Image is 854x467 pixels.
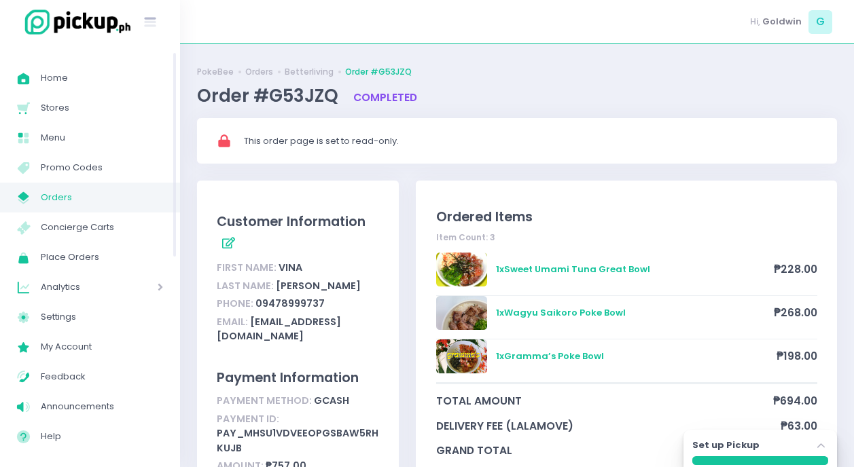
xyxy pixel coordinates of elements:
span: Place Orders [41,248,163,266]
label: Set up Pickup [692,438,760,452]
div: [PERSON_NAME] [217,277,379,295]
span: Last Name: [217,279,274,293]
div: 09478999737 [217,295,379,314]
span: Goldwin [762,15,802,29]
span: ₱694.00 [773,393,817,409]
span: grand total [436,443,774,458]
span: delivery fee (lalamove) [436,418,781,434]
span: Orders [41,189,163,206]
span: total amount [436,393,773,409]
div: Vina [217,259,379,277]
span: Stores [41,99,163,117]
span: completed [353,90,417,105]
a: Order #G53JZQ [345,66,412,78]
span: Settings [41,308,163,326]
span: Payment ID: [217,412,279,426]
span: Order #G53JZQ [197,83,342,108]
span: Phone: [217,297,253,310]
span: Help [41,428,163,445]
span: Menu [41,129,163,147]
span: ₱63.00 [781,418,817,434]
a: PokeBee [197,66,234,78]
span: Payment Method: [217,394,312,407]
span: Concierge Carts [41,219,163,236]
a: Betterliving [285,66,334,78]
div: Ordered Items [436,207,817,227]
span: Announcements [41,398,163,415]
span: Feedback [41,368,163,386]
div: pay_MHsu1vDVEEopgsBaW5rhKUJB [217,410,379,457]
div: [EMAIL_ADDRESS][DOMAIN_NAME] [217,313,379,345]
span: Hi, [750,15,760,29]
span: G [808,10,832,34]
span: Analytics [41,278,119,296]
span: Promo Codes [41,159,163,176]
img: logo [17,7,132,37]
div: Customer Information [217,212,379,255]
a: Orders [245,66,273,78]
div: gcash [217,392,379,411]
div: Payment Information [217,368,379,388]
span: First Name: [217,261,277,274]
span: Home [41,69,163,87]
span: Email: [217,315,248,329]
div: This order page is set to read-only. [244,134,819,148]
div: Item Count: 3 [436,231,817,244]
span: My Account [41,338,163,356]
